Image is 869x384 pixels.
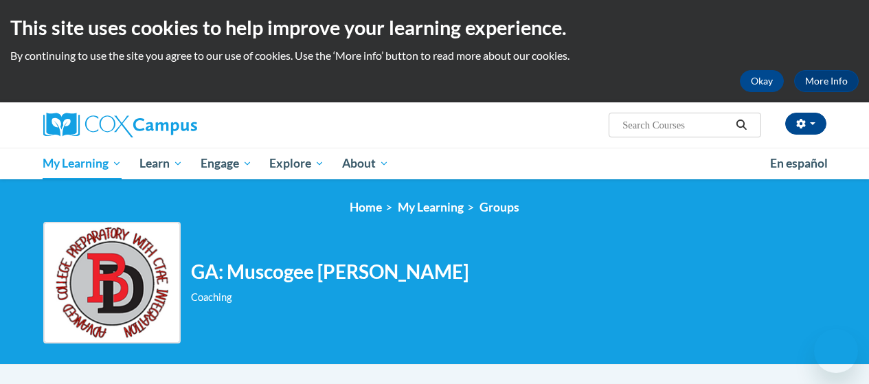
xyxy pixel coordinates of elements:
a: Explore [260,148,333,179]
button: Search [731,117,752,133]
span: Learn [139,155,183,172]
h2: This site uses cookies to help improve your learning experience. [10,14,859,41]
div: Main menu [33,148,837,179]
a: Learn [131,148,192,179]
a: About [333,148,398,179]
a: Engage [192,148,261,179]
a: My Learning [398,200,464,214]
input: Search Courses [621,117,731,133]
span: My Learning [43,155,122,172]
button: Okay [740,70,784,92]
a: More Info [794,70,859,92]
a: En español [761,149,837,178]
span: En español [770,156,828,170]
button: Account Settings [785,113,826,135]
div: Coaching [191,290,469,305]
img: Cox Campus [43,113,197,137]
p: By continuing to use the site you agree to our use of cookies. Use the ‘More info’ button to read... [10,48,859,63]
iframe: Button to launch messaging window [814,329,858,373]
span: Explore [269,155,324,172]
a: My Learning [34,148,131,179]
span: About [342,155,389,172]
h2: GA: Muscogee [PERSON_NAME] [191,260,469,284]
a: Home [350,200,382,214]
a: Groups [479,200,519,214]
span: Engage [201,155,252,172]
